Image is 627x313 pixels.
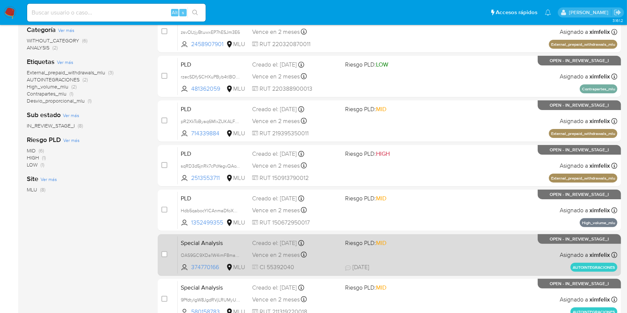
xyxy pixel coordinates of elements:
span: 3.161.2 [612,17,623,23]
button: search-icon [187,7,203,18]
span: s [182,9,184,16]
a: Notificaciones [545,9,551,16]
input: Buscar usuario o caso... [27,8,206,17]
p: ximena.felix@mercadolibre.com [569,9,611,16]
span: Alt [172,9,178,16]
span: Accesos rápidos [496,9,537,16]
a: Salir [614,9,621,16]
